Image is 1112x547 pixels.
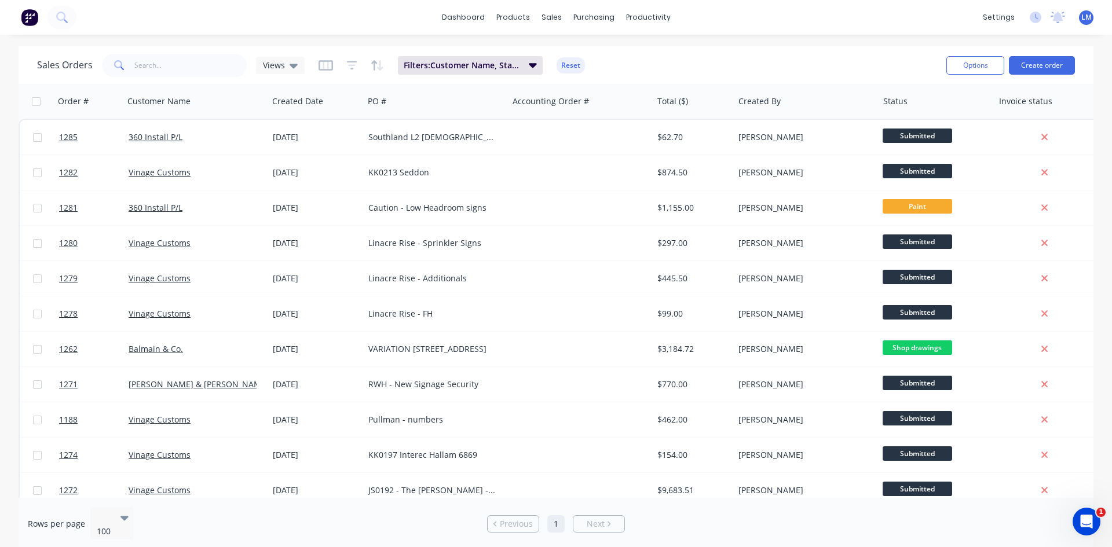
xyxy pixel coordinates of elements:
[59,308,78,320] span: 1278
[738,449,867,461] div: [PERSON_NAME]
[59,155,129,190] a: 1282
[657,343,725,355] div: $3,184.72
[883,96,908,107] div: Status
[368,449,497,461] div: KK0197 Interec Hallam 6869
[127,96,191,107] div: Customer Name
[37,60,93,71] h1: Sales Orders
[738,237,867,249] div: [PERSON_NAME]
[129,343,183,354] a: Balmain & Co.
[883,234,952,249] span: Submitted
[657,484,725,496] div: $9,683.51
[568,9,620,26] div: purchasing
[59,261,129,296] a: 1279
[59,473,129,508] a: 1272
[59,402,129,437] a: 1188
[946,56,1004,75] button: Options
[883,305,952,320] span: Submitted
[134,54,247,77] input: Search...
[59,226,129,260] a: 1280
[657,96,688,107] div: Total ($)
[59,131,78,143] span: 1285
[620,9,676,26] div: productivity
[513,96,589,107] div: Accounting Order #
[883,164,952,178] span: Submitted
[547,515,565,533] a: Page 1 is your current page
[404,60,522,71] span: Filters: Customer Name, Status
[129,308,191,319] a: Vinage Customs
[273,131,359,143] div: [DATE]
[657,131,725,143] div: $62.70
[59,367,129,402] a: 1271
[573,518,624,530] a: Next page
[129,202,182,213] a: 360 Install P/L
[368,414,497,425] div: Pullman - numbers
[883,129,952,143] span: Submitted
[368,202,497,214] div: Caution - Low Headroom signs
[129,273,191,284] a: Vinage Customs
[488,518,539,530] a: Previous page
[1073,508,1100,535] iframe: Intercom live chat
[368,484,497,496] div: JS0192 - The [PERSON_NAME] - FRV
[273,308,359,320] div: [DATE]
[28,518,85,530] span: Rows per page
[1009,56,1075,75] button: Create order
[59,273,78,284] span: 1279
[587,518,605,530] span: Next
[129,131,182,142] a: 360 Install P/L
[999,96,1052,107] div: Invoice status
[368,379,497,390] div: RWH - New Signage Security
[657,449,725,461] div: $154.00
[129,484,191,495] a: Vinage Customs
[59,332,129,366] a: 1262
[738,343,867,355] div: [PERSON_NAME]
[491,9,536,26] div: products
[129,379,269,390] a: [PERSON_NAME] & [PERSON_NAME]
[368,273,497,284] div: Linacre Rise - Additionals
[273,484,359,496] div: [DATE]
[368,167,497,178] div: KK0213 Seddon
[368,343,497,355] div: VARIATION [STREET_ADDRESS]
[398,56,543,75] button: Filters:Customer Name, Status
[59,343,78,355] span: 1262
[883,446,952,461] span: Submitted
[1096,508,1106,517] span: 1
[657,308,725,320] div: $99.00
[273,414,359,425] div: [DATE]
[657,379,725,390] div: $770.00
[738,379,867,390] div: [PERSON_NAME]
[273,273,359,284] div: [DATE]
[59,449,78,461] span: 1274
[738,308,867,320] div: [PERSON_NAME]
[58,96,89,107] div: Order #
[482,515,630,533] ul: Pagination
[59,484,78,496] span: 1272
[273,237,359,249] div: [DATE]
[738,167,867,178] div: [PERSON_NAME]
[59,190,129,225] a: 1281
[129,414,191,425] a: Vinage Customs
[738,484,867,496] div: [PERSON_NAME]
[59,237,78,249] span: 1280
[738,414,867,425] div: [PERSON_NAME]
[657,414,725,425] div: $462.00
[368,308,497,320] div: Linacre Rise - FH
[883,199,952,214] span: Paint
[59,167,78,178] span: 1282
[273,167,359,178] div: [DATE]
[1081,12,1092,23] span: LM
[59,414,78,425] span: 1188
[657,237,725,249] div: $297.00
[59,438,129,472] a: 1274
[883,340,952,355] span: Shop drawings
[59,296,129,331] a: 1278
[273,449,359,461] div: [DATE]
[883,482,952,496] span: Submitted
[97,526,113,537] div: 100
[738,202,867,214] div: [PERSON_NAME]
[129,449,191,460] a: Vinage Customs
[657,167,725,178] div: $874.50
[738,96,781,107] div: Created By
[436,9,491,26] a: dashboard
[59,379,78,390] span: 1271
[273,379,359,390] div: [DATE]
